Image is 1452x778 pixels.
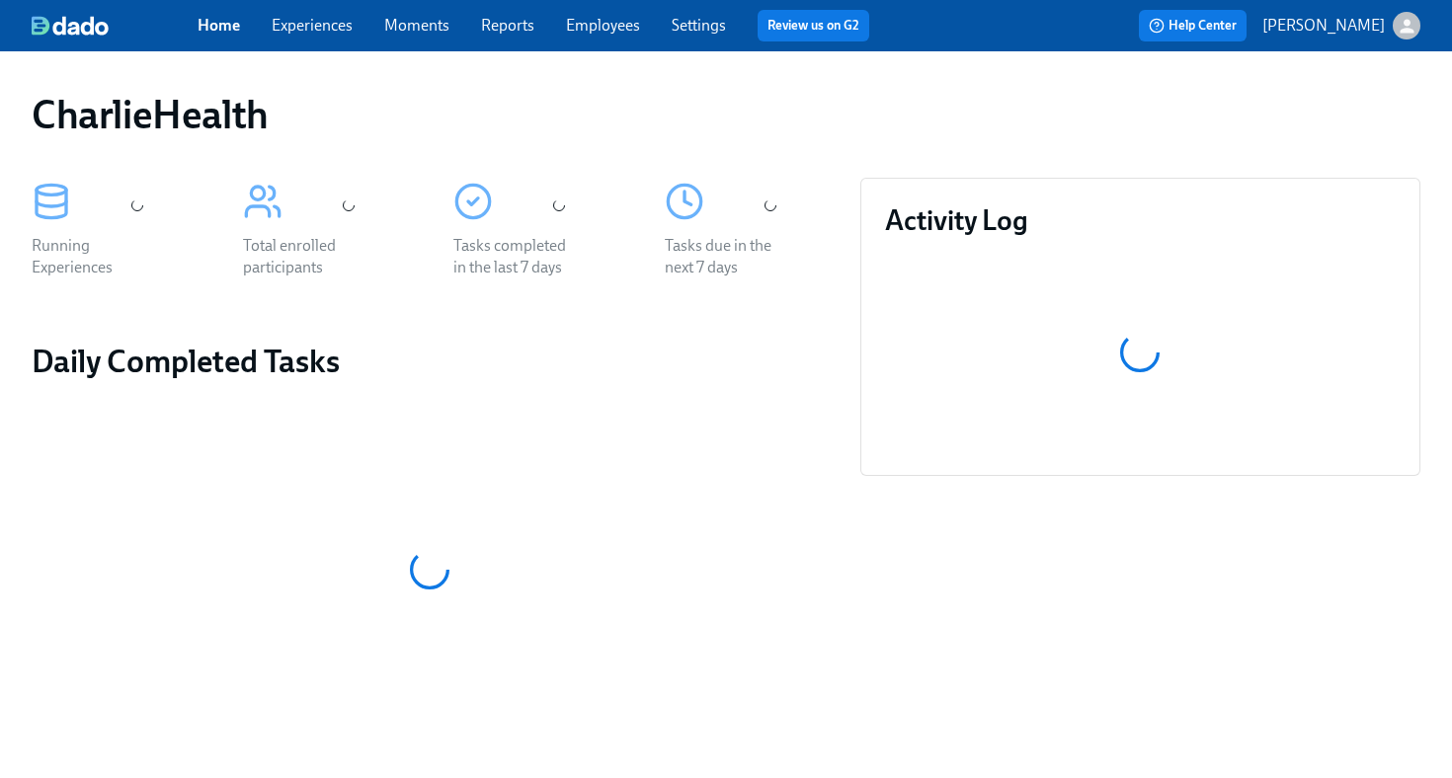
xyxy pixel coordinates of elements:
[32,16,198,36] a: dado
[672,16,726,35] a: Settings
[566,16,640,35] a: Employees
[1149,16,1237,36] span: Help Center
[243,235,369,278] div: Total enrolled participants
[1262,12,1420,39] button: [PERSON_NAME]
[767,16,859,36] a: Review us on G2
[665,235,791,278] div: Tasks due in the next 7 days
[885,202,1396,238] h3: Activity Log
[384,16,449,35] a: Moments
[32,342,829,381] h2: Daily Completed Tasks
[453,235,580,278] div: Tasks completed in the last 7 days
[481,16,534,35] a: Reports
[32,91,269,138] h1: CharlieHealth
[1139,10,1247,41] button: Help Center
[272,16,353,35] a: Experiences
[32,235,158,278] div: Running Experiences
[758,10,869,41] button: Review us on G2
[1262,15,1385,37] p: [PERSON_NAME]
[198,16,240,35] a: Home
[32,16,109,36] img: dado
